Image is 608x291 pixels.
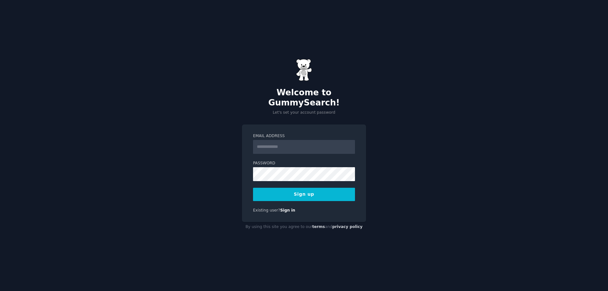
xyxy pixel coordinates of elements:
button: Sign up [253,188,355,201]
label: Email Address [253,133,355,139]
span: Existing user? [253,208,280,212]
p: Let's set your account password [242,110,366,116]
img: Gummy Bear [296,59,312,81]
a: privacy policy [332,225,363,229]
a: terms [312,225,325,229]
a: Sign in [280,208,295,212]
h2: Welcome to GummySearch! [242,88,366,108]
div: By using this site you agree to our and [242,222,366,232]
label: Password [253,161,355,166]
